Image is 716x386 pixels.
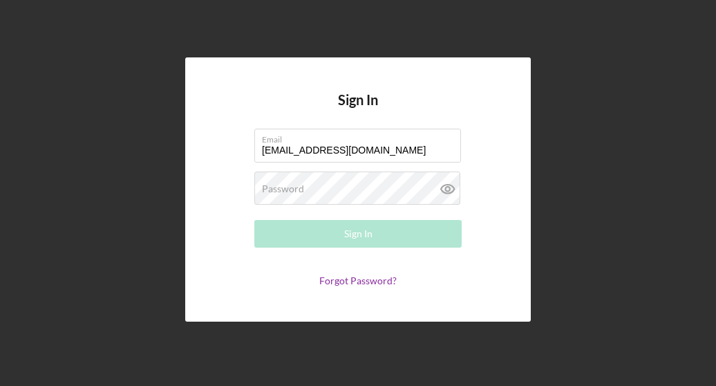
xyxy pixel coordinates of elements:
[262,183,304,194] label: Password
[262,129,461,145] label: Email
[319,275,397,286] a: Forgot Password?
[344,220,373,248] div: Sign In
[338,92,378,129] h4: Sign In
[254,220,462,248] button: Sign In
